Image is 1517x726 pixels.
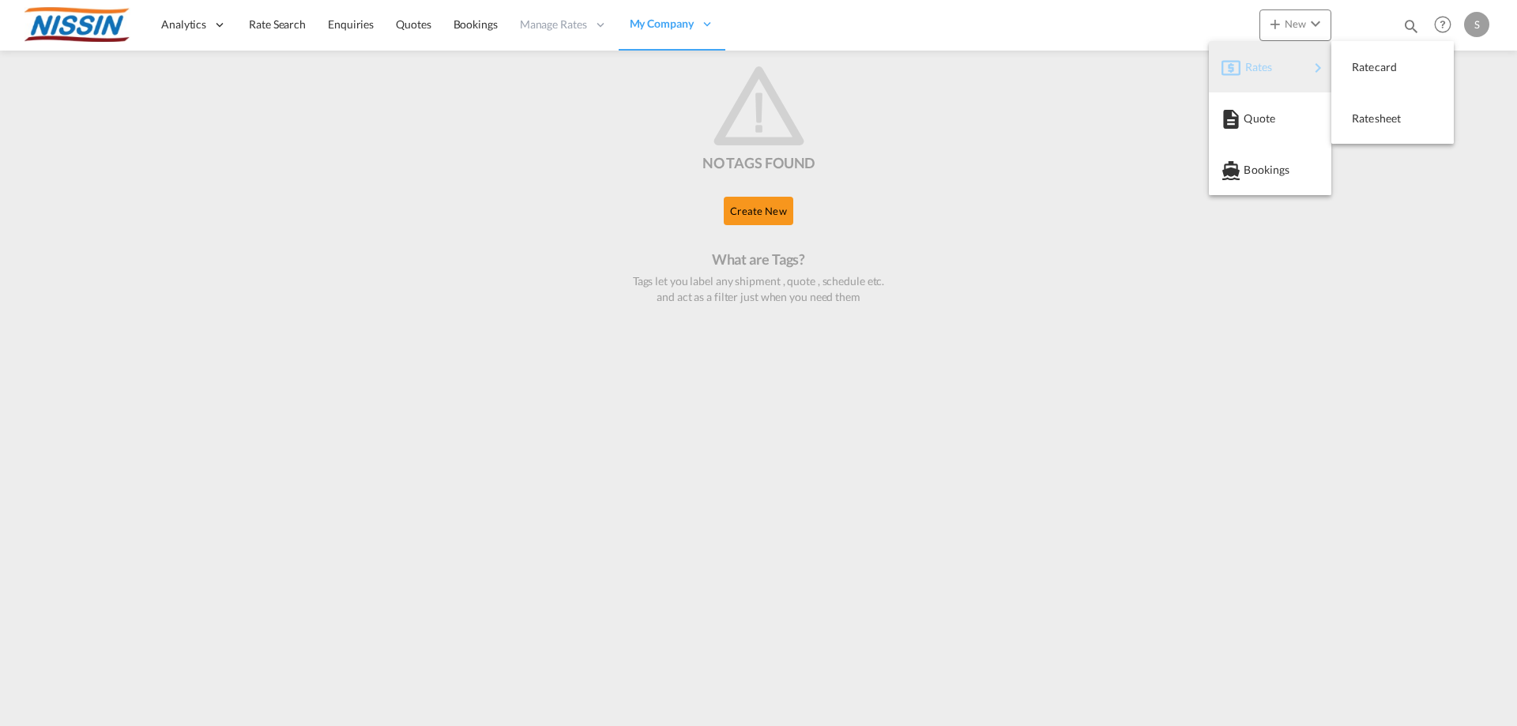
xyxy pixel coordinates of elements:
span: Bookings [1244,154,1261,186]
div: Bookings [1222,150,1319,190]
button: Bookings [1209,144,1331,195]
md-icon: icon-chevron-right [1308,58,1327,77]
button: Quote [1209,92,1331,144]
span: Quote [1244,103,1261,134]
span: Rates [1245,51,1264,83]
div: Quote [1222,99,1319,138]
